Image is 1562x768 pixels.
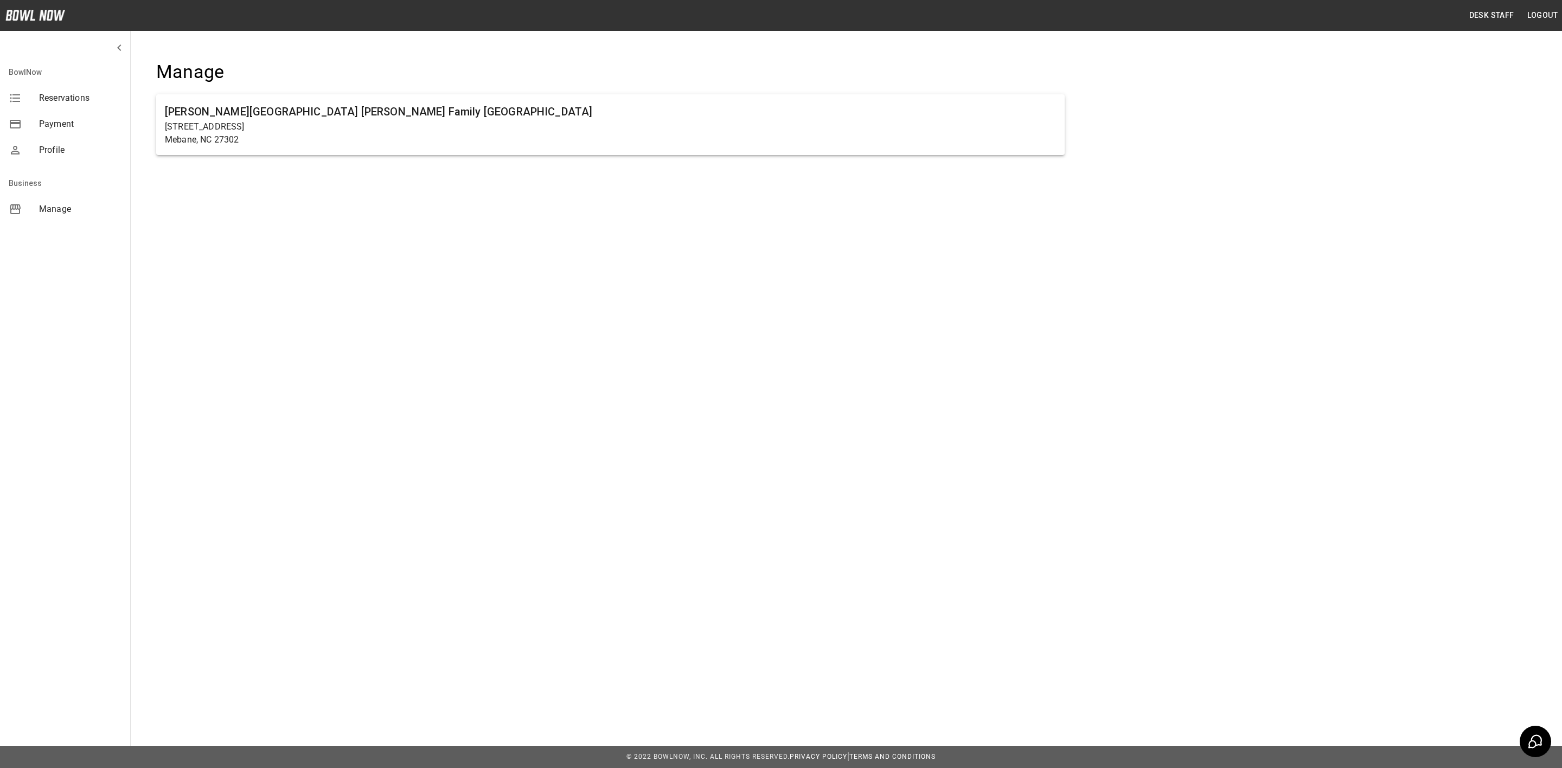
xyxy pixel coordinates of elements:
a: Terms and Conditions [849,753,936,760]
h6: [PERSON_NAME][GEOGRAPHIC_DATA] [PERSON_NAME] Family [GEOGRAPHIC_DATA] [165,103,1056,120]
span: Manage [39,203,121,216]
button: Desk Staff [1465,5,1519,25]
span: Reservations [39,92,121,105]
p: [STREET_ADDRESS] [165,120,1056,133]
span: Profile [39,144,121,157]
h4: Manage [156,61,1065,83]
span: © 2022 BowlNow, Inc. All Rights Reserved. [626,753,790,760]
a: Privacy Policy [790,753,847,760]
img: logo [5,10,65,21]
span: Payment [39,118,121,131]
p: Mebane, NC 27302 [165,133,1056,146]
button: Logout [1523,5,1562,25]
